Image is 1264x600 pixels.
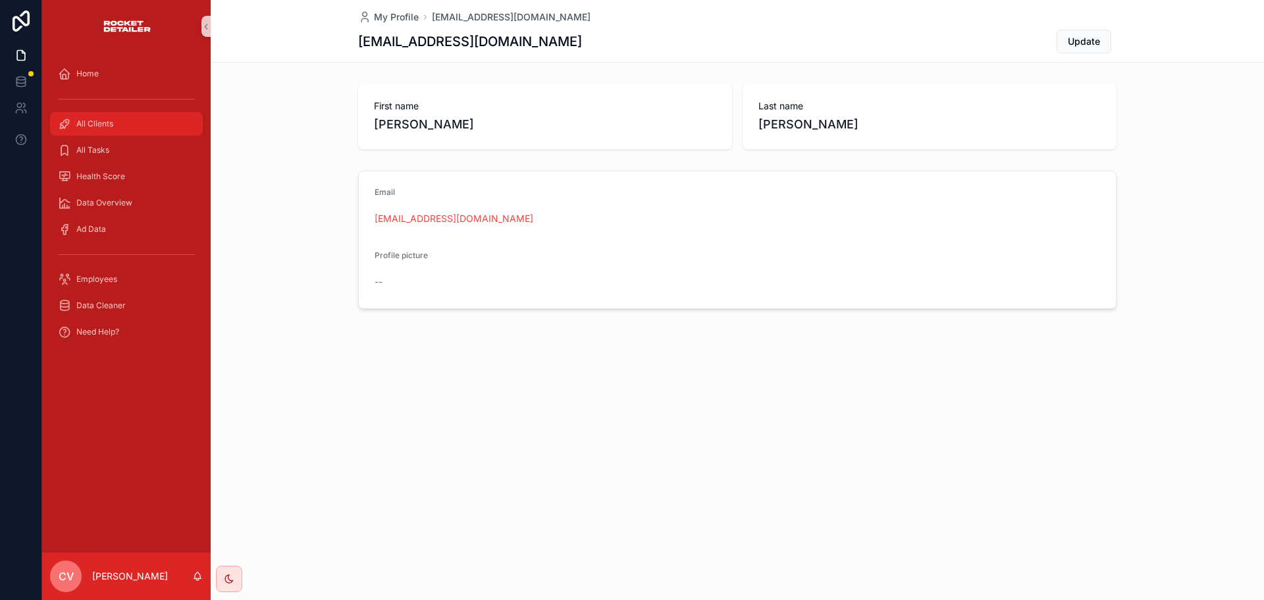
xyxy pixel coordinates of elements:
[76,145,109,155] span: All Tasks
[76,171,125,182] span: Health Score
[76,274,117,285] span: Employees
[76,224,106,234] span: Ad Data
[358,11,419,24] a: My Profile
[50,294,203,317] a: Data Cleaner
[432,11,591,24] a: [EMAIL_ADDRESS][DOMAIN_NAME]
[758,99,1101,113] span: Last name
[374,99,716,113] span: First name
[374,11,419,24] span: My Profile
[375,187,395,197] span: Email
[76,300,126,311] span: Data Cleaner
[375,275,382,288] span: --
[50,165,203,188] a: Health Score
[50,112,203,136] a: All Clients
[76,327,119,337] span: Need Help?
[76,198,132,208] span: Data Overview
[59,568,74,584] span: CV
[76,119,113,129] span: All Clients
[92,570,168,583] p: [PERSON_NAME]
[50,267,203,291] a: Employees
[42,53,211,361] div: scrollable content
[374,115,716,134] span: [PERSON_NAME]
[375,250,428,260] span: Profile picture
[50,191,203,215] a: Data Overview
[50,138,203,162] a: All Tasks
[50,320,203,344] a: Need Help?
[375,212,533,225] a: [EMAIL_ADDRESS][DOMAIN_NAME]
[758,115,1101,134] span: [PERSON_NAME]
[1057,30,1111,53] button: Update
[76,68,99,79] span: Home
[1068,35,1100,48] span: Update
[102,16,151,37] img: App logo
[358,32,582,51] h1: [EMAIL_ADDRESS][DOMAIN_NAME]
[50,217,203,241] a: Ad Data
[50,62,203,86] a: Home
